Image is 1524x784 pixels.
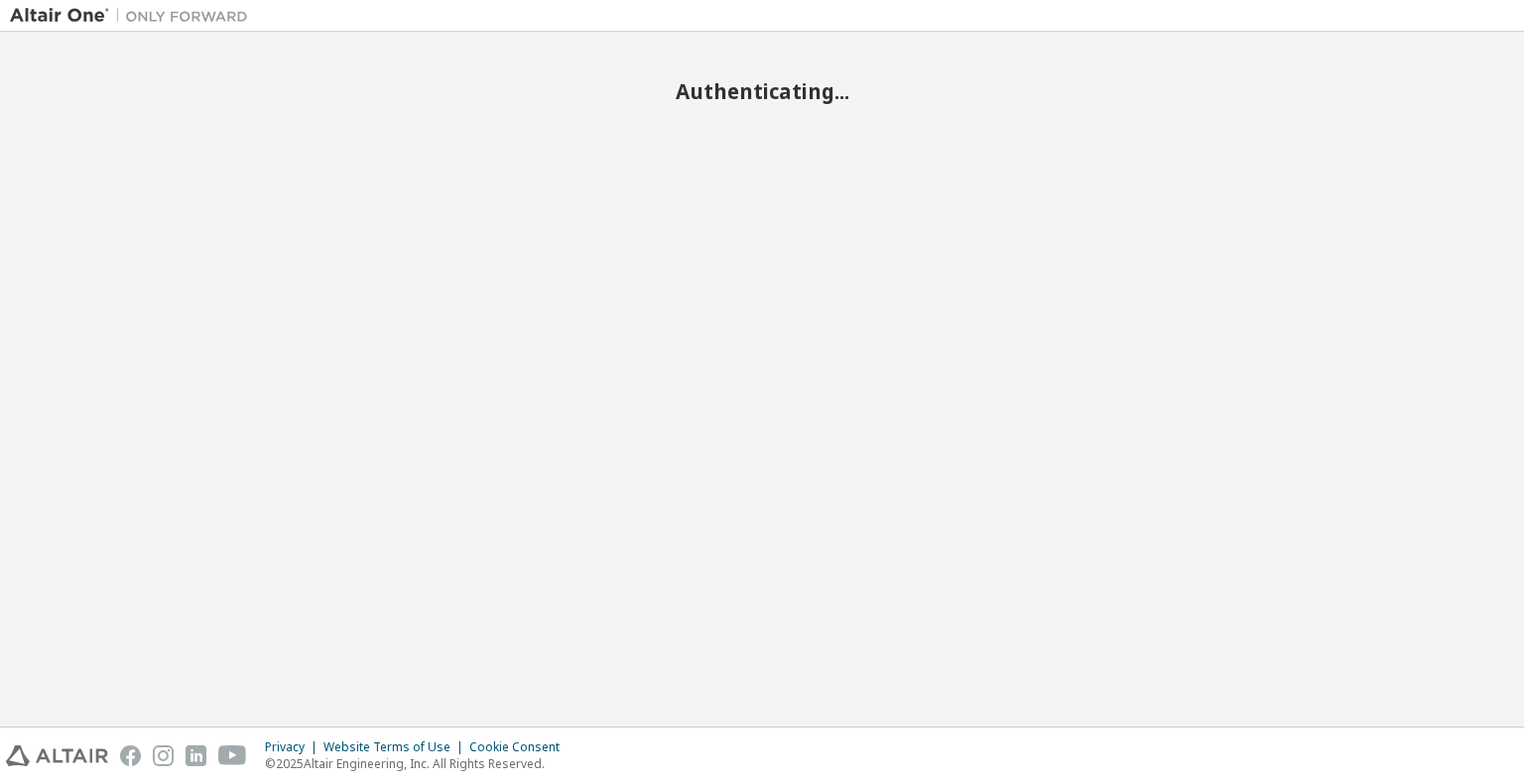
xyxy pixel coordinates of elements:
[6,745,108,766] img: altair_logo.svg
[323,739,469,755] div: Website Terms of Use
[186,745,206,766] img: linkedin.svg
[10,78,1514,104] h2: Authenticating...
[469,739,571,755] div: Cookie Consent
[120,745,141,766] img: facebook.svg
[265,755,571,772] p: © 2025 Altair Engineering, Inc. All Rights Reserved.
[265,739,323,755] div: Privacy
[10,6,258,26] img: Altair One
[153,745,174,766] img: instagram.svg
[218,745,247,766] img: youtube.svg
